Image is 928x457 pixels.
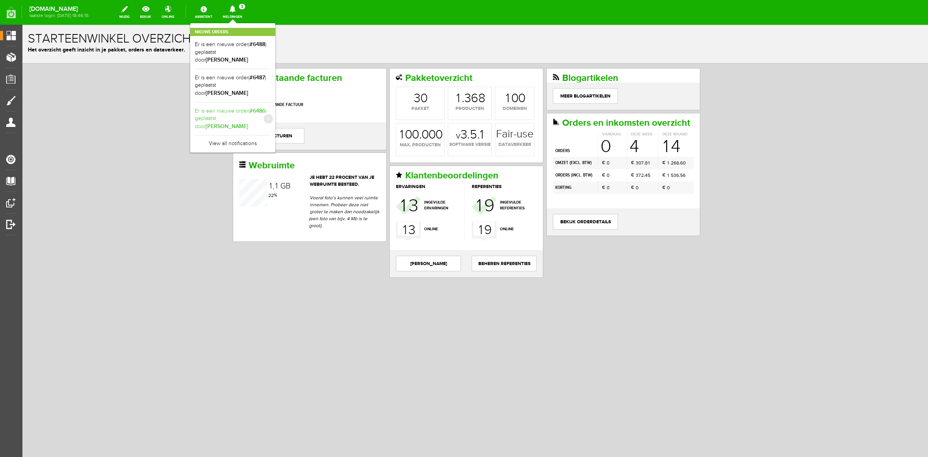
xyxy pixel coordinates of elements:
[648,135,651,142] div: 2
[399,104,406,116] div: 0
[380,197,384,214] div: 1
[604,107,636,113] th: Deze week
[29,7,89,11] strong: [DOMAIN_NAME]
[218,4,247,21] a: Meldingen3 Nieuwe ordersEr is een nieuwe order(#6488) geplaatst door[PERSON_NAME]Er is een nieuwe...
[647,135,648,140] span: .
[239,4,245,9] span: 3
[607,113,617,131] div: 4
[229,73,232,87] div: 1
[246,168,255,173] span: %
[402,175,437,187] span: ingevulde ervaringen
[584,147,587,154] span: 0
[578,113,588,131] span: 0
[641,113,646,131] div: 1
[206,123,248,130] b: [PERSON_NAME]
[374,117,422,124] span: max. producten
[645,135,647,142] div: 1
[382,104,390,116] div: 0
[654,135,657,142] div: 8
[5,21,900,29] p: Het overzicht geeft inzicht in je pakket, orders en dataverkeer.
[626,135,627,142] div: 1
[250,157,252,166] span: ,
[249,108,265,114] b: #6486
[195,135,271,148] a: View all notifications
[195,41,271,64] a: Er is een nieuwe order(#6488) geplaatst door[PERSON_NAME]
[531,144,575,157] td: orders ( )
[584,135,587,142] span: 0
[648,113,658,131] div: 4
[613,135,616,142] div: 3
[374,231,438,246] a: [PERSON_NAME]
[462,172,472,190] div: 9
[217,73,358,87] p: Er is openstaande factuur
[258,157,268,166] span: GB
[377,104,381,116] div: 1
[478,175,513,187] span: ingevulde referenties
[217,149,358,163] header: Je hebt 22 procent van je webruimte besteed.
[374,48,514,58] h2: Pakketoverzicht
[135,4,156,21] a: bekijk
[636,107,671,113] th: Deze maand
[548,135,568,141] b: excl. BTW
[474,104,511,115] strong: Fair-use
[616,147,618,154] div: 7
[5,7,900,21] h1: Starteenwinkel overzicht
[426,80,469,87] span: producten
[623,147,625,154] div: 4
[253,157,255,165] div: 1
[374,146,514,156] h2: Klantenbeoordelingen
[190,28,275,36] h2: Nieuwe orders
[398,68,405,80] div: 0
[386,172,396,190] div: 3
[29,14,89,18] span: laatste login: [DATE] 18:46:15
[651,147,654,154] div: 3
[426,116,469,123] span: software versie
[195,74,271,98] a: Er is een nieuwe order(#6487) geplaatst door[PERSON_NAME]
[434,68,438,80] div: 1
[190,4,217,21] a: Assistent
[246,167,249,174] div: 2
[531,93,671,103] h2: Orders en inkomsten overzicht
[496,68,503,80] div: 0
[456,68,463,80] div: 8
[389,104,397,116] div: 0
[621,147,623,153] span: ,
[157,4,179,21] a: online
[660,135,663,142] div: 0
[483,68,487,80] div: 1
[531,113,575,132] td: orders
[386,197,393,214] div: 3
[657,147,658,153] span: ,
[531,48,671,58] h2: Blogartikelen
[439,67,442,81] span: .
[433,104,461,116] strong: 3.5.1
[478,202,513,207] span: online
[645,147,647,154] div: 1
[660,147,663,154] div: 6
[456,197,460,214] div: 1
[619,147,621,154] div: 2
[531,189,595,205] a: bekijk orderdetails
[531,132,575,144] td: omzet ( )
[575,107,604,113] th: Vandaag
[657,135,658,140] span: ,
[391,68,398,80] div: 3
[550,147,569,153] b: incl. BTW
[114,4,134,21] a: wijzig
[413,104,420,116] div: 0
[449,231,514,246] a: Beheren Referenties
[433,106,438,116] span: v
[217,103,282,119] a: bekijk facturen
[584,159,587,166] span: 0
[648,147,651,154] div: 5
[531,157,575,169] td: korting
[397,103,399,117] span: .
[625,147,628,154] div: 5
[623,135,625,142] div: 8
[473,116,512,123] span: dataverkeer
[613,159,616,166] span: 0
[654,147,657,154] div: 6
[249,41,265,48] b: #6488
[473,80,512,87] span: domeinen
[616,135,619,142] div: 0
